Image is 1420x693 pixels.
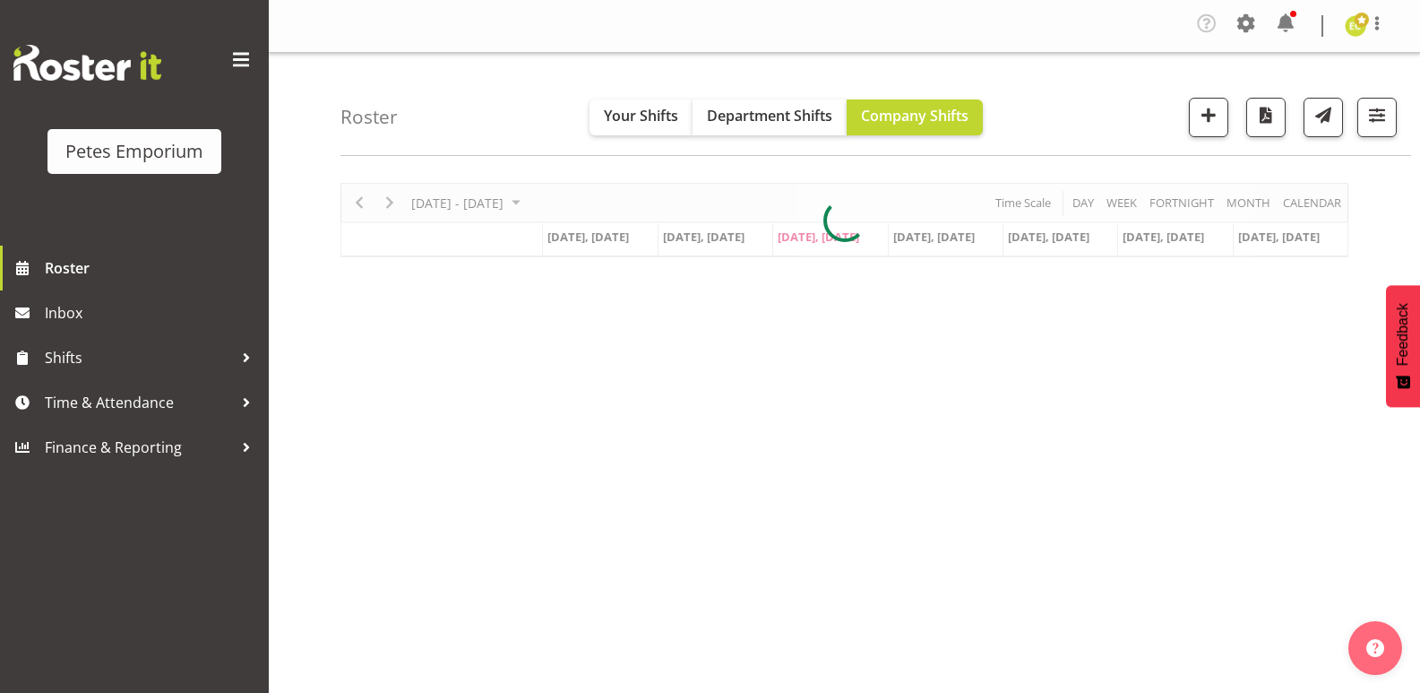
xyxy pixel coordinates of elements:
span: Shifts [45,344,233,371]
button: Download a PDF of the roster according to the set date range. [1246,98,1286,137]
button: Feedback - Show survey [1386,285,1420,407]
span: Your Shifts [604,106,678,126]
button: Department Shifts [693,100,847,135]
span: Inbox [45,299,260,326]
img: help-xxl-2.png [1366,639,1384,657]
button: Your Shifts [590,100,693,135]
button: Filter Shifts [1357,98,1397,137]
span: Finance & Reporting [45,434,233,461]
h4: Roster [340,107,398,127]
span: Roster [45,255,260,282]
div: Petes Emporium [65,138,203,165]
button: Add a new shift [1189,98,1228,137]
span: Time & Attendance [45,389,233,416]
span: Company Shifts [861,106,968,126]
img: emma-croft7499.jpg [1345,15,1366,37]
span: Department Shifts [707,106,832,126]
img: Rosterit website logo [13,45,161,81]
button: Company Shifts [847,100,983,135]
button: Send a list of all shifts for the selected filtered period to all rostered employees. [1304,98,1343,137]
span: Feedback [1395,303,1411,366]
